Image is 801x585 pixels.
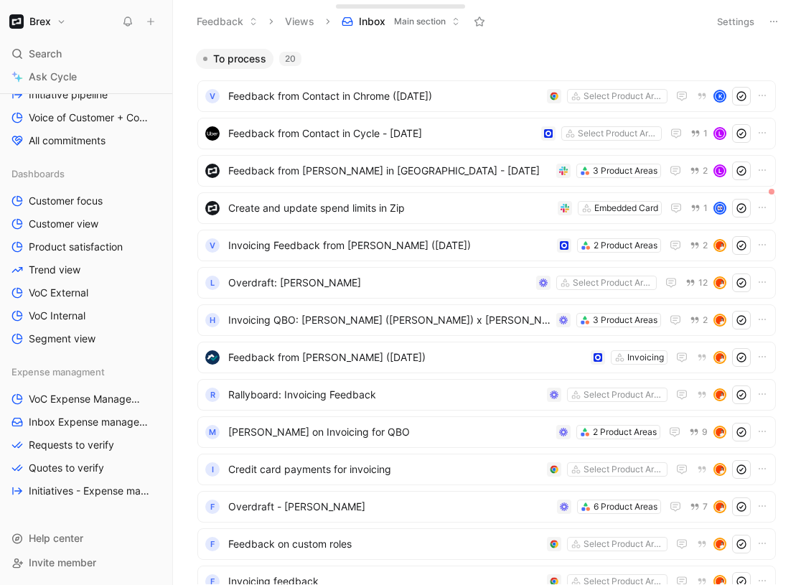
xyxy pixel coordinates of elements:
a: Quotes to verify [6,457,167,479]
span: 7 [703,502,708,511]
span: Ask Cycle [29,68,77,85]
img: logo [205,201,220,215]
span: Product satisfaction [29,240,123,254]
span: VoC Internal [29,309,85,323]
a: Ask Cycle [6,66,167,88]
img: avatar [715,240,725,251]
button: View actions [147,392,161,406]
div: Select Product Areas [578,126,658,141]
a: logoCreate and update spend limits in ZipEmbedded Card1avatar [197,192,776,224]
div: Invite member [6,552,167,574]
button: 12 [683,275,711,291]
span: 2 [703,241,708,250]
a: VFeedback from Contact in Chrome ([DATE])Select Product AreasK [197,80,776,112]
img: avatar [715,464,725,474]
div: F [205,537,220,551]
img: avatar [715,427,725,437]
a: Initiative pipeline [6,84,167,106]
img: logo [205,126,220,141]
button: 2 [687,312,711,328]
a: LOverdraft: [PERSON_NAME]Select Product Areas12avatar [197,267,776,299]
button: Settings [711,11,761,32]
a: Trend view [6,259,167,281]
div: Select Product Areas [584,462,664,477]
div: 3 Product Areas [593,313,657,327]
img: avatar [715,315,725,325]
span: 1 [703,129,708,138]
button: View actions [146,286,161,300]
a: Customer focus [6,190,167,212]
span: Help center [29,532,83,544]
span: 2 [703,167,708,175]
div: Select Product Areas [584,89,664,103]
img: avatar [715,502,725,512]
img: avatar [715,539,725,549]
button: InboxMain section [335,11,467,32]
a: Requests to verify [6,434,167,456]
div: H [205,313,220,327]
span: Overdraft - [PERSON_NAME] [228,498,551,515]
button: View actions [146,134,161,148]
a: VInvoicing Feedback from [PERSON_NAME] ([DATE])2 Product Areas2avatar [197,230,776,261]
span: Rallyboard: Invoicing Feedback [228,386,541,403]
span: Feedback on custom roles [228,535,541,553]
span: VoC External [29,286,88,300]
div: 2 Product Areas [593,425,657,439]
button: 1 [688,126,711,141]
a: RRallyboard: Invoicing FeedbackSelect Product Areasavatar [197,379,776,411]
span: Expense managment [11,365,105,379]
div: I [205,462,220,477]
div: V [205,89,220,103]
img: Brex [9,14,24,29]
div: Dashboards [6,163,167,184]
div: L [715,128,725,139]
button: 1 [688,200,711,216]
span: Main section [394,14,446,29]
a: logoFeedback from [PERSON_NAME] ([DATE])Invoicingavatar [197,342,776,373]
span: Initiatives - Expense management [29,484,150,498]
a: Customer view [6,213,167,235]
span: Feedback from [PERSON_NAME] ([DATE]) [228,349,585,366]
button: View actions [148,415,162,429]
span: Initiative pipeline [29,88,108,102]
button: To process [196,49,273,69]
div: Invoicing [627,350,664,365]
span: Voice of Customer + Commercial NRR Feedback [29,111,153,125]
button: 7 [687,499,711,515]
span: 2 [703,316,708,324]
button: View actions [146,309,161,323]
span: All commitments [29,134,106,148]
div: F [205,500,220,514]
div: Select Product Areas [584,537,664,551]
button: Feedback [190,11,264,32]
div: Drop anything here to capture feedback [345,1,412,6]
button: View actions [146,88,161,102]
div: L [205,276,220,290]
a: HInvoicing QBO: [PERSON_NAME] ([PERSON_NAME]) x [PERSON_NAME]3 Product Areas2avatar [197,304,776,336]
div: Expense managmentVoC Expense ManagementInbox Expense managementRequests to verifyQuotes to verify... [6,361,167,502]
span: VoC Expense Management [29,392,147,406]
button: 2 [687,238,711,253]
div: Help center [6,528,167,549]
div: Select Product Areas [573,276,653,290]
button: View actions [146,194,161,208]
span: Requests to verify [29,438,114,452]
span: Customer focus [29,194,103,208]
img: avatar [715,390,725,400]
img: avatar [715,352,725,362]
span: 12 [698,279,708,287]
span: Dashboards [11,167,65,181]
span: Customer view [29,217,98,231]
img: logo [205,350,220,365]
a: Inbox Expense management [6,411,167,433]
span: Feedback from Contact in Cycle - [DATE] [228,125,535,142]
div: 2 Product Areas [594,238,657,253]
span: Segment view [29,332,95,346]
div: Search [6,43,167,65]
span: Trend view [29,263,80,277]
button: Views [278,11,321,32]
button: View actions [146,438,161,452]
span: Invoicing QBO: [PERSON_NAME] ([PERSON_NAME]) x [PERSON_NAME] [228,312,551,329]
button: View actions [146,217,161,231]
span: [PERSON_NAME] on Invoicing for QBO [228,423,551,441]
